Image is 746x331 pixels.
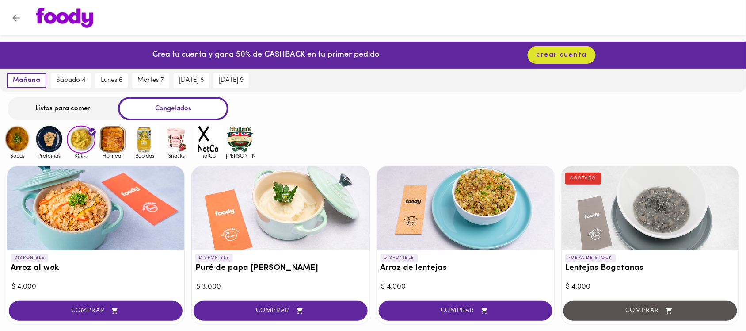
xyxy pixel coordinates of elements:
[192,166,369,250] div: Puré de papa blanca
[381,254,418,262] p: DISPONIBLE
[205,307,356,315] span: COMPRAR
[381,282,550,292] div: $ 4.000
[5,7,27,29] button: Volver
[95,73,128,88] button: lunes 6
[537,51,587,59] span: crear cuenta
[562,166,739,250] div: Lentejas Bogotanas
[162,125,191,154] img: Snacks
[152,50,379,61] p: Crea tu cuenta y gana 50% de CASHBACK en tu primer pedido
[565,173,602,184] div: AGOTADO
[9,301,183,321] button: COMPRAR
[162,153,191,158] span: Snacks
[99,125,127,154] img: Hornear
[36,8,93,28] img: logo.png
[11,264,181,273] h3: Arroz al wok
[8,97,118,120] div: Listos para comer
[51,73,91,88] button: sábado 4
[381,264,551,273] h3: Arroz de lentejas
[35,125,64,154] img: Proteinas
[3,125,32,154] img: Sopas
[99,153,127,158] span: Hornear
[118,97,228,120] div: Congelados
[67,126,95,154] img: Sides
[3,153,32,158] span: Sopas
[13,77,40,85] span: mañana
[226,125,255,154] img: mullens
[213,73,249,88] button: [DATE] 9
[379,301,552,321] button: COMPRAR
[195,264,365,273] h3: Puré de papa [PERSON_NAME]
[20,307,171,315] span: COMPRAR
[695,280,737,322] iframe: Messagebird Livechat Widget
[11,282,180,292] div: $ 4.000
[565,254,616,262] p: FUERA DE STOCK
[194,125,223,154] img: notCo
[196,282,365,292] div: $ 3.000
[194,153,223,158] span: notCo
[195,254,233,262] p: DISPONIBLE
[194,301,367,321] button: COMPRAR
[130,125,159,154] img: Bebidas
[137,77,164,85] span: martes 7
[35,153,64,158] span: Proteinas
[11,254,48,262] p: DISPONIBLE
[179,77,204,85] span: [DATE] 8
[56,77,86,85] span: sábado 4
[390,307,541,315] span: COMPRAR
[377,166,554,250] div: Arroz de lentejas
[566,282,735,292] div: $ 4.000
[130,153,159,158] span: Bebidas
[528,46,596,64] button: crear cuenta
[132,73,169,88] button: martes 7
[174,73,209,88] button: [DATE] 8
[101,77,122,85] span: lunes 6
[7,166,184,250] div: Arroz al wok
[7,73,46,88] button: mañana
[67,154,95,159] span: Sides
[565,264,735,273] h3: Lentejas Bogotanas
[226,153,255,158] span: [PERSON_NAME]
[219,77,244,85] span: [DATE] 9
